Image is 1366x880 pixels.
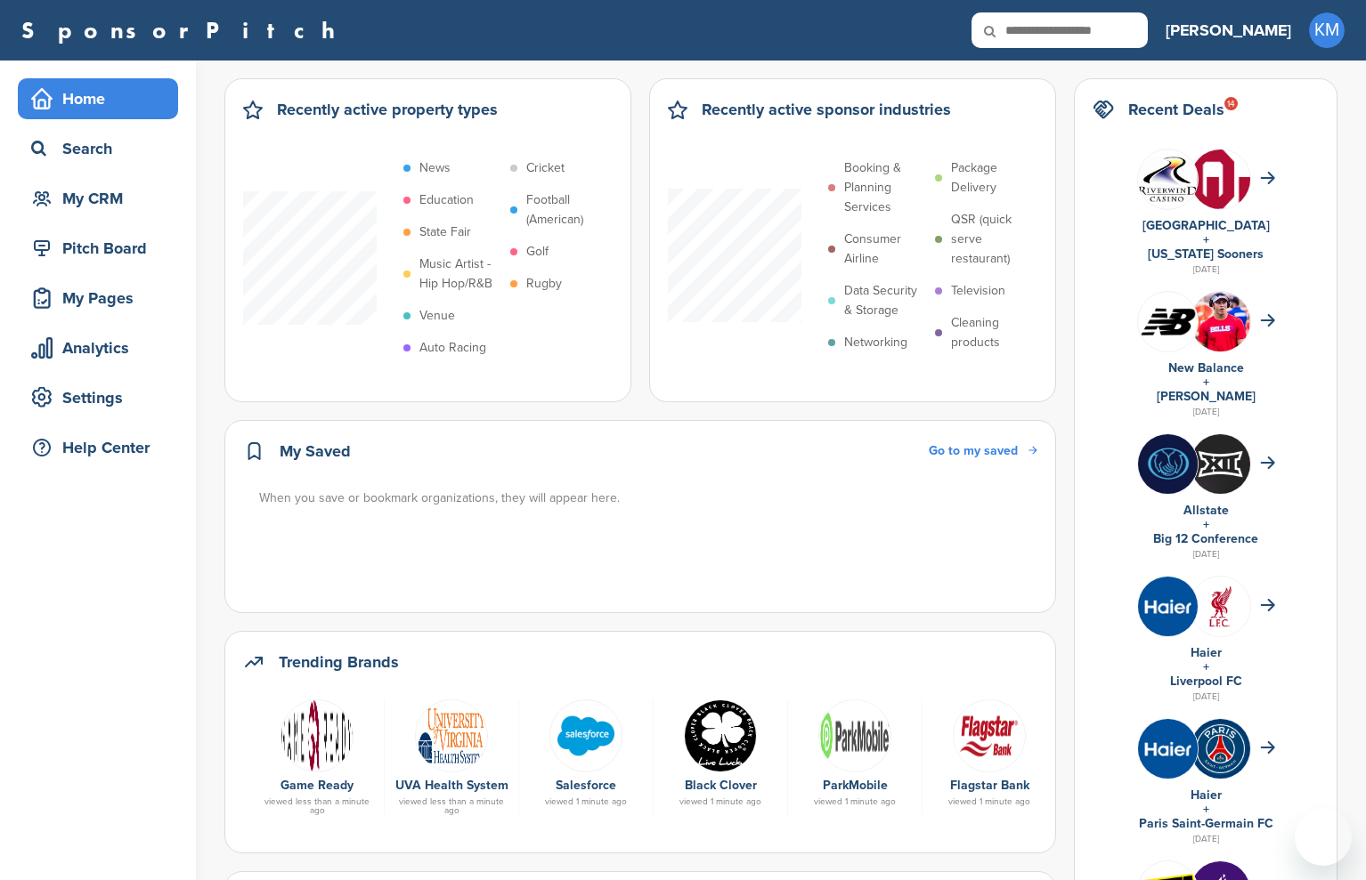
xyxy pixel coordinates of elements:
[797,699,913,771] a: Screen shot 2020 01 15 at 9.18.30 am
[259,488,1039,508] div: When you save or bookmark organizations, they will appear here.
[1191,149,1250,231] img: Data?1415805766
[419,338,486,358] p: Auto Racing
[1128,97,1224,122] h2: Recent Deals
[526,158,565,178] p: Cricket
[18,427,178,468] a: Help Center
[931,699,1047,771] a: Open uri20141112 50798 1ecn351
[27,232,178,264] div: Pitch Board
[1191,292,1250,375] img: 220px josh allen
[549,699,622,772] img: Salesforce
[663,699,778,771] a: Screen shot 2016 02 02 at 9.16.11 am
[1093,689,1319,705] div: [DATE]
[1170,674,1242,689] a: Liverpool FC
[526,242,549,262] p: Golf
[1093,546,1319,562] div: [DATE]
[526,190,608,230] p: Football (American)
[259,797,375,815] div: viewed less than a minute ago
[419,222,471,242] p: State Fair
[18,178,178,219] a: My CRM
[1191,787,1222,803] a: Haier
[931,797,1047,806] div: viewed 1 minute ago
[18,78,178,119] a: Home
[951,210,1033,269] p: QSR (quick serve restaurant)
[953,699,1026,772] img: Open uri20141112 50798 1ecn351
[27,182,178,214] div: My CRM
[1093,262,1319,278] div: [DATE]
[27,332,178,364] div: Analytics
[394,699,509,771] a: Screen shot 2019 05 17 at 1.33.59 pm
[1191,577,1250,636] img: Lbdn4 vk 400x400
[18,278,178,319] a: My Pages
[18,228,178,269] a: Pitch Board
[259,699,375,771] a: Grlogo
[528,797,644,806] div: viewed 1 minute ago
[21,19,346,42] a: SponsorPitch
[394,797,509,815] div: viewed less than a minute ago
[18,327,178,368] a: Analytics
[844,158,926,217] p: Booking & Planning Services
[951,313,1033,352] p: Cleaning products
[281,778,354,793] a: Game Ready
[556,778,616,793] a: Salesforce
[1224,97,1238,110] div: 14
[415,699,488,772] img: Screen shot 2019 05 17 at 1.33.59 pm
[663,797,778,806] div: viewed 1 minute ago
[1157,389,1256,404] a: [PERSON_NAME]
[1191,645,1222,660] a: Haier
[951,158,1033,198] p: Package Delivery
[951,281,1005,301] p: Television
[419,254,501,294] p: Music Artist - Hip Hop/R&B
[1203,659,1209,674] a: +
[797,797,913,806] div: viewed 1 minute ago
[1166,18,1291,43] h3: [PERSON_NAME]
[27,83,178,115] div: Home
[1093,404,1319,420] div: [DATE]
[1148,246,1264,262] a: [US_STATE] Sooners
[27,133,178,165] div: Search
[1138,719,1198,779] img: Fh8myeok 400x400
[1142,218,1270,233] a: [GEOGRAPHIC_DATA]
[1203,517,1209,532] a: +
[280,439,351,464] h2: My Saved
[1295,809,1352,866] iframe: Button to launch messaging window
[27,432,178,464] div: Help Center
[419,190,474,210] p: Education
[395,778,508,793] a: UVA Health System
[27,282,178,314] div: My Pages
[279,650,399,674] h2: Trending Brands
[1203,375,1209,390] a: +
[1309,12,1345,48] span: KM
[702,97,951,122] h2: Recently active sponsor industries
[1168,360,1244,375] a: New Balance
[684,699,757,772] img: Screen shot 2016 02 02 at 9.16.11 am
[27,382,178,414] div: Settings
[281,699,354,772] img: Grlogo
[1138,577,1198,636] img: Fh8myeok 400x400
[818,699,891,772] img: Screen shot 2020 01 15 at 9.18.30 am
[929,443,1018,458] span: Go to my saved
[528,699,644,771] a: Salesforce
[1093,831,1319,847] div: [DATE]
[1183,503,1229,518] a: Allstate
[277,97,498,122] h2: Recently active property types
[844,281,926,320] p: Data Security & Storage
[18,377,178,418] a: Settings
[1203,802,1209,817] a: +
[419,306,455,326] p: Venue
[950,778,1029,793] a: Flagstar Bank
[526,274,562,294] p: Rugby
[844,230,926,269] p: Consumer Airline
[1138,434,1198,494] img: Bi wggbs 400x400
[1139,816,1273,831] a: Paris Saint-Germain FC
[1191,434,1250,494] img: M ty7ndp 400x400
[419,158,451,178] p: News
[1166,11,1291,50] a: [PERSON_NAME]
[1138,307,1198,336] img: Data
[1138,157,1198,202] img: Data
[929,441,1037,461] a: Go to my saved
[1153,531,1258,546] a: Big 12 Conference
[685,778,757,793] a: Black Clover
[823,778,888,793] a: ParkMobile
[18,128,178,169] a: Search
[1203,232,1209,247] a: +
